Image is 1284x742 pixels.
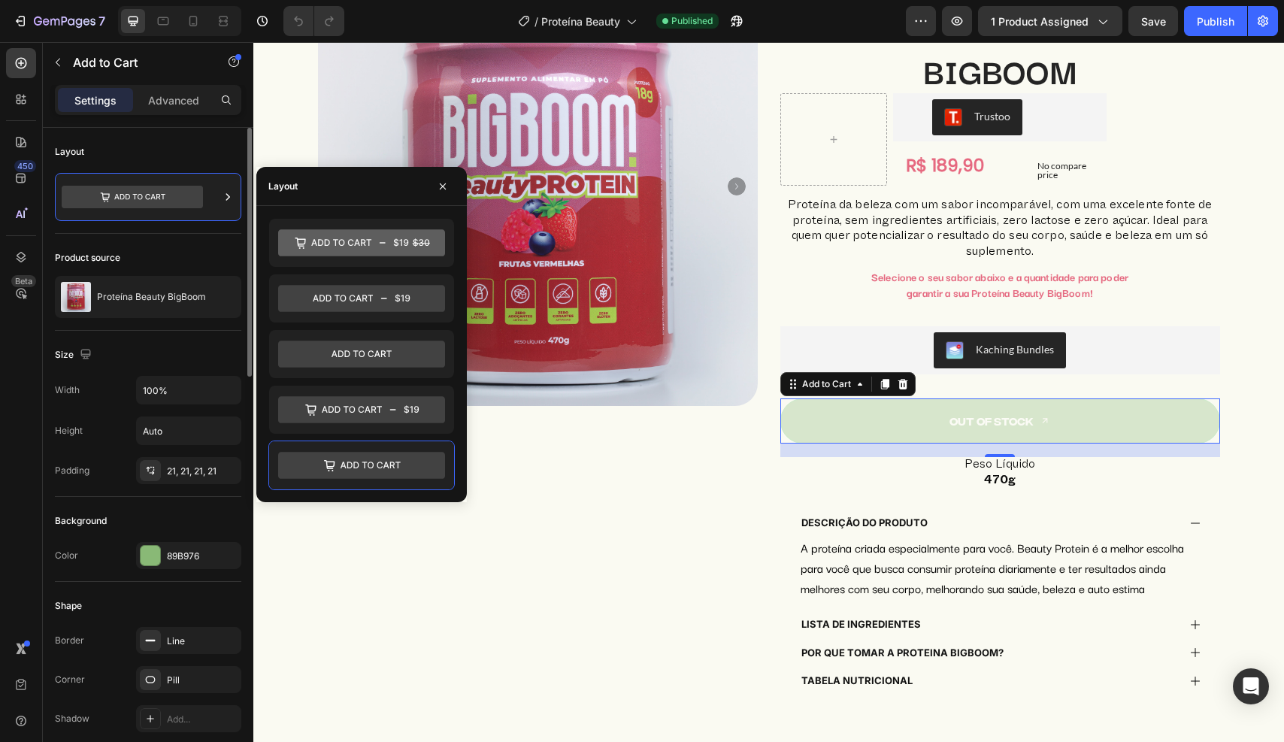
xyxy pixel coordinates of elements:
[548,475,674,487] p: Descrição do produto
[283,6,344,36] div: Undo/Redo
[548,605,750,617] p: Por que tomar A PROTEINA BIGBOOM?
[148,92,199,108] p: Advanced
[74,92,117,108] p: Settings
[547,495,946,556] p: A proteína criada especialmente para você. Beauty Protein é a melhor escolha para você que busca ...
[167,634,238,648] div: Line
[98,12,105,30] p: 7
[692,299,710,317] img: KachingBundles.png
[691,66,709,84] img: Trustoo.png
[534,14,538,29] span: /
[1197,14,1234,29] div: Publish
[616,227,877,259] p: Selecione o seu sabor abaixo e a quantidade para poder garantir a sua Proteína Beauty BigBoom!
[55,599,82,613] div: Shape
[55,464,89,477] div: Padding
[167,713,238,726] div: Add...
[1233,668,1269,704] div: Open Intercom Messenger
[55,424,83,438] div: Height
[55,634,84,647] div: Border
[527,356,967,401] button: Out of stock
[534,162,959,214] span: Proteína da beleza com um sabor incomparável, com uma excelente fonte de proteína, sem ingredient...
[474,135,492,153] button: Carousel Next Arrow
[680,290,813,326] button: Kaching Bundles
[61,282,91,312] img: product feature img
[978,6,1122,36] button: 1 product assigned
[640,111,743,137] div: R$ 189,90
[722,299,801,315] div: Kaching Bundles
[546,335,601,349] div: Add to Cart
[11,275,36,287] div: Beta
[548,577,668,589] p: LISTA DE INGREDIENTES
[541,14,620,29] span: Proteína Beauty
[731,437,763,443] strong: 470g
[548,633,659,645] p: TABELA NUTRICIONAL
[137,417,241,444] input: Auto
[268,180,298,193] div: Layout
[167,674,238,687] div: Pill
[1141,15,1166,28] span: Save
[73,53,201,71] p: Add to Cart
[1184,6,1247,36] button: Publish
[696,372,780,386] div: Out of stock
[55,383,80,397] div: Width
[55,345,95,365] div: Size
[991,14,1089,29] span: 1 product assigned
[137,377,241,404] input: Auto
[55,712,89,725] div: Shadow
[97,292,206,302] p: Proteína Beauty BigBoom
[55,514,107,528] div: Background
[721,66,757,82] div: Trustoo
[14,160,36,172] div: 450
[784,120,847,138] p: No compare price
[55,251,120,265] div: Product source
[1128,6,1178,36] button: Save
[55,145,84,159] div: Layout
[711,416,783,432] p: Peso Líquido
[167,465,238,478] div: 21, 21, 21, 21
[55,549,78,562] div: Color
[679,57,769,93] button: Trustoo
[253,42,1284,742] iframe: Design area
[167,550,238,563] div: 89B976
[671,14,713,28] span: Published
[6,6,112,36] button: 7
[55,673,85,686] div: Corner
